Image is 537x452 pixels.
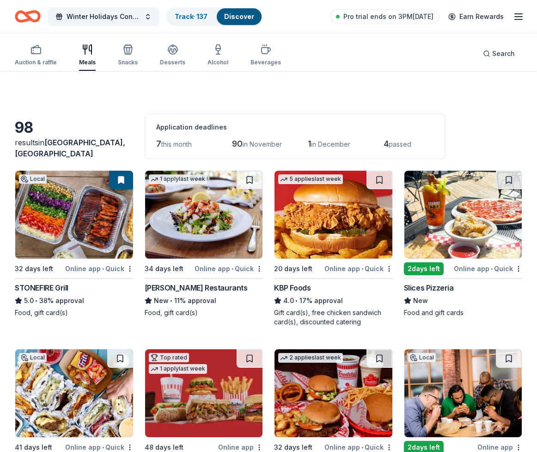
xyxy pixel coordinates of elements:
span: in November [243,140,282,148]
span: Pro trial ends on 3PM[DATE] [343,11,433,22]
span: • [295,297,298,304]
img: Image for STONEFIRE Grill [15,171,133,259]
button: Beverages [250,40,281,71]
img: Image for Golden State Restaurant Group [404,349,522,437]
div: STONEFIRE Grill [15,282,68,293]
div: Food, gift card(s) [145,308,263,317]
button: Winter Holidays Concert [48,7,159,26]
div: Local [19,353,47,362]
a: Track· 137 [175,12,207,20]
span: 7 [156,139,161,149]
span: • [491,265,493,272]
div: results [15,137,134,159]
div: Online app Quick [65,263,134,274]
div: 11% approval [145,295,263,306]
button: Search [476,44,522,63]
span: • [361,444,363,451]
span: • [170,297,172,304]
span: • [232,265,233,272]
button: Snacks [118,40,138,71]
div: Gift card(s), free chicken sandwich card(s), discounted catering [274,308,393,327]
span: this month [161,140,192,148]
a: Pro trial ends on 3PM[DATE] [330,9,439,24]
div: Meals [79,59,96,66]
button: Desserts [160,40,185,71]
div: 1 apply last week [149,364,207,374]
button: Alcohol [207,40,228,71]
img: Image for Slices Pizzeria [404,171,522,259]
div: Online app Quick [324,263,393,274]
div: [PERSON_NAME] Restaurants [145,282,248,293]
button: Meals [79,40,96,71]
span: Winter Holidays Concert [67,11,140,22]
div: Snacks [118,59,138,66]
a: Earn Rewards [443,8,509,25]
div: Online app Quick [454,263,522,274]
span: in December [311,140,350,148]
img: Image for HomeState [15,349,133,437]
div: Top rated [149,353,189,362]
a: Image for STONEFIRE GrillLocal32 days leftOnline app•QuickSTONEFIRE Grill5.0•38% approvalFood, gi... [15,170,134,317]
div: Food and gift cards [404,308,523,317]
div: 5 applies last week [278,174,343,184]
span: New [413,295,428,306]
div: Alcohol [207,59,228,66]
div: 34 days left [145,263,183,274]
span: 4 [384,139,389,149]
span: [GEOGRAPHIC_DATA], [GEOGRAPHIC_DATA] [15,138,125,158]
div: 17% approval [274,295,393,306]
div: Online app Quick [195,263,263,274]
div: Local [408,353,436,362]
div: 2 applies last week [278,353,343,363]
div: Local [19,174,47,184]
img: Image for Freddy's Frozen Custard & Steakburgers [275,349,392,437]
div: Slices Pizzeria [404,282,454,293]
a: Home [15,6,41,27]
button: Auction & raffle [15,40,57,71]
span: • [361,265,363,272]
div: 38% approval [15,295,134,306]
span: 1 [308,139,311,149]
img: Image for Cameron Mitchell Restaurants [145,171,263,259]
span: • [102,444,104,451]
div: KBP Foods [274,282,311,293]
a: Image for Slices Pizzeria2days leftOnline app•QuickSlices PizzeriaNewFood and gift cards [404,170,523,317]
span: • [35,297,37,304]
span: 5.0 [24,295,34,306]
a: Image for Cameron Mitchell Restaurants1 applylast week34 days leftOnline app•Quick[PERSON_NAME] R... [145,170,263,317]
img: Image for Portillo's [145,349,263,437]
span: in [15,138,125,158]
div: Application deadlines [156,122,433,133]
div: 1 apply last week [149,174,207,184]
div: Desserts [160,59,185,66]
div: 98 [15,118,134,137]
span: 4.0 [283,295,294,306]
span: New [154,295,169,306]
span: Search [492,48,515,59]
span: passed [389,140,411,148]
button: Track· 137Discover [166,7,262,26]
a: Discover [224,12,254,20]
div: 32 days left [15,263,53,274]
div: Auction & raffle [15,59,57,66]
img: Image for KBP Foods [275,171,392,259]
div: Beverages [250,59,281,66]
div: Food, gift card(s) [15,308,134,317]
span: • [102,265,104,272]
span: 90 [232,139,243,149]
div: 2 days left [404,262,444,275]
div: 20 days left [274,263,312,274]
a: Image for KBP Foods5 applieslast week20 days leftOnline app•QuickKBP Foods4.0•17% approvalGift ca... [274,170,393,327]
